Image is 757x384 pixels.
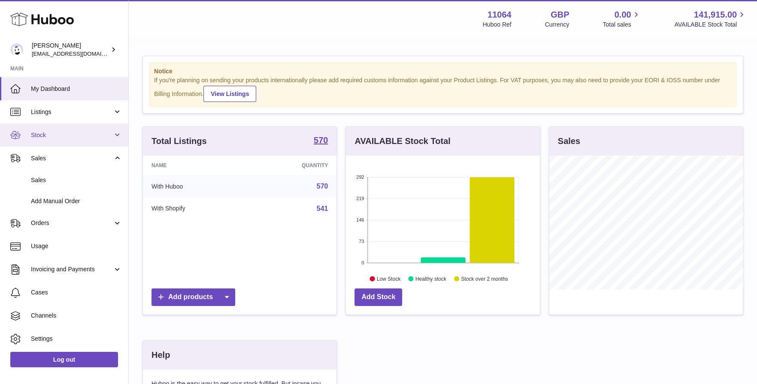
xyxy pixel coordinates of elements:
span: 141,915.00 [694,9,737,21]
a: Log out [10,352,118,367]
strong: 11064 [488,9,512,21]
span: AVAILABLE Stock Total [674,21,747,29]
td: With Huboo [143,175,247,198]
span: Sales [31,176,122,184]
span: My Dashboard [31,85,122,93]
text: 146 [356,217,364,222]
strong: 570 [314,136,328,144]
a: 0.00 Total sales [603,9,641,29]
span: Listings [31,108,113,116]
a: 541 [317,205,328,212]
strong: Notice [154,67,732,75]
a: Add products [151,288,235,306]
span: Channels [31,312,122,320]
a: 570 [317,183,328,190]
div: Currency [545,21,569,29]
span: 0.00 [615,9,631,21]
span: Invoicing and Payments [31,265,113,273]
strong: GBP [551,9,569,21]
span: Settings [31,335,122,343]
a: 570 [314,136,328,146]
a: View Listings [203,86,256,102]
text: 219 [356,196,364,201]
span: Cases [31,288,122,297]
a: Add Stock [354,288,402,306]
h3: Total Listings [151,135,207,147]
span: Total sales [603,21,641,29]
img: imichellrs@gmail.com [10,43,23,56]
span: Add Manual Order [31,197,122,205]
h3: Help [151,349,170,361]
text: 73 [359,239,364,244]
td: With Shopify [143,198,247,220]
th: Name [143,156,247,175]
text: Low Stock [377,276,401,282]
div: Huboo Ref [483,21,512,29]
span: Usage [31,242,122,250]
h3: Sales [558,135,580,147]
h3: AVAILABLE Stock Total [354,135,450,147]
text: 0 [362,260,364,265]
span: Orders [31,219,113,227]
a: 141,915.00 AVAILABLE Stock Total [674,9,747,29]
th: Quantity [247,156,336,175]
text: Healthy stock [415,276,447,282]
div: [PERSON_NAME] [32,42,109,58]
div: If you're planning on sending your products internationally please add required customs informati... [154,76,732,102]
span: [EMAIL_ADDRESS][DOMAIN_NAME] [32,50,126,57]
text: 292 [356,174,364,180]
text: Stock over 2 months [461,276,508,282]
span: Stock [31,131,113,139]
span: Sales [31,154,113,162]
